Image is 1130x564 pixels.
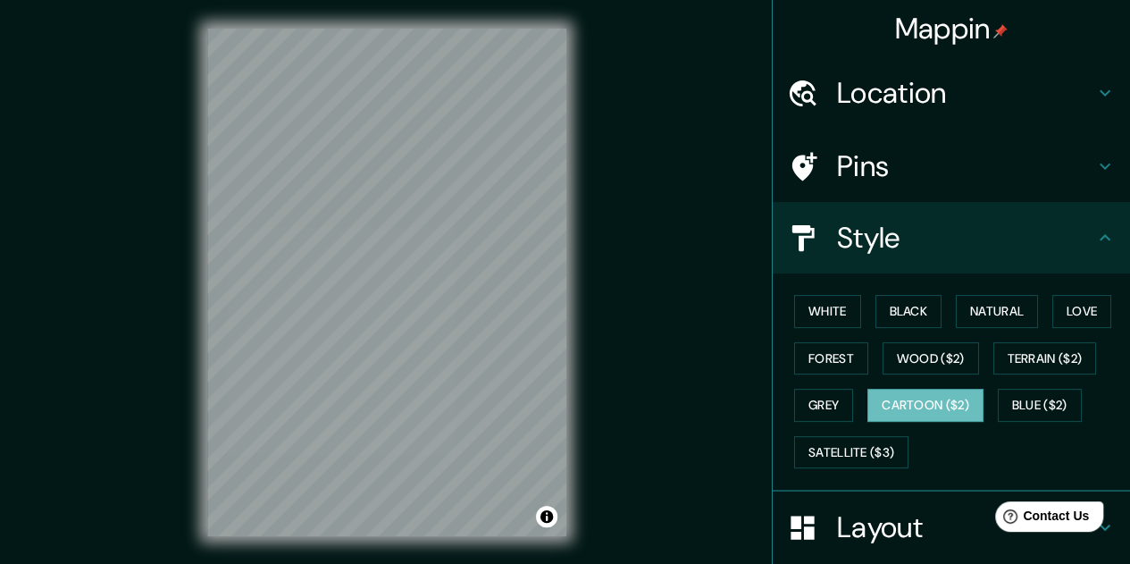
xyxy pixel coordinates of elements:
button: Satellite ($3) [794,436,908,469]
img: pin-icon.png [993,24,1008,38]
button: Natural [956,295,1038,328]
h4: Pins [837,148,1094,184]
div: Location [773,57,1130,129]
h4: Mappin [895,11,1009,46]
div: Style [773,202,1130,274]
button: Love [1052,295,1111,328]
button: Toggle attribution [536,506,557,527]
button: Cartoon ($2) [867,389,984,422]
button: Wood ($2) [883,342,979,375]
h4: Location [837,75,1094,111]
iframe: Help widget launcher [971,494,1110,544]
h4: Style [837,220,1094,256]
div: Layout [773,492,1130,563]
button: Terrain ($2) [993,342,1097,375]
div: Pins [773,130,1130,202]
button: White [794,295,861,328]
button: Grey [794,389,853,422]
button: Forest [794,342,868,375]
canvas: Map [207,29,566,536]
button: Blue ($2) [998,389,1082,422]
button: Black [875,295,942,328]
h4: Layout [837,509,1094,545]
